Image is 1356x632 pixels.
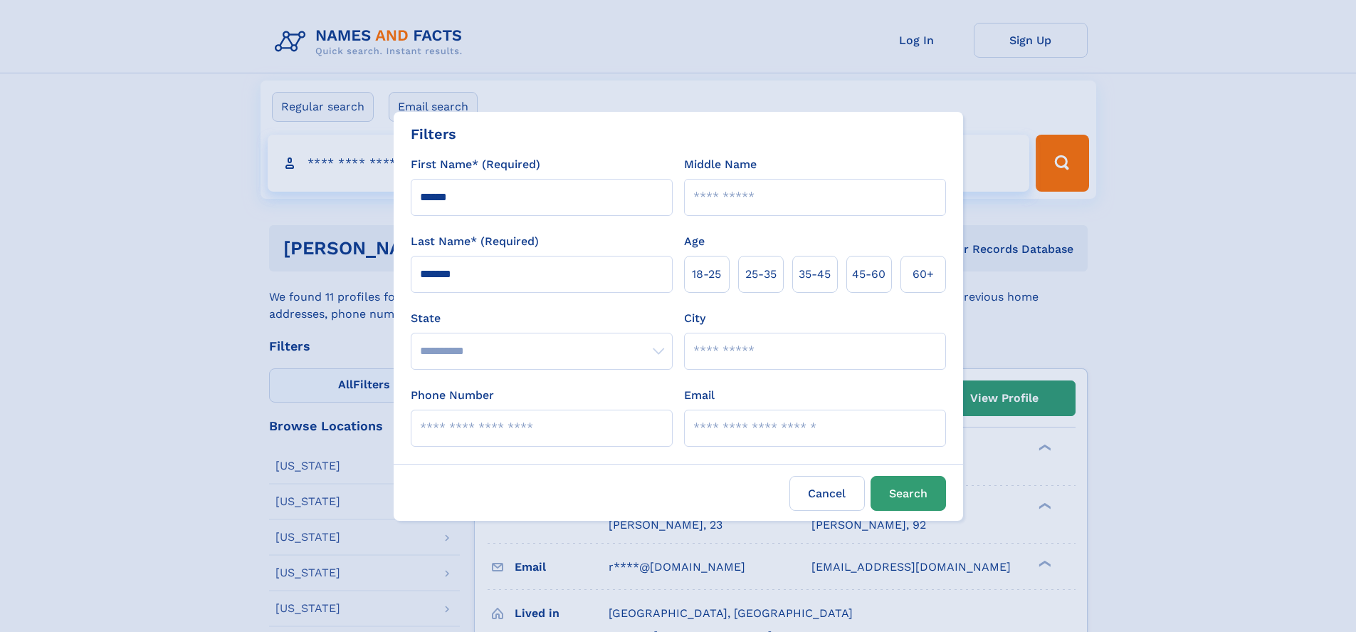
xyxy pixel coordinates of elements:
[411,387,494,404] label: Phone Number
[871,476,946,511] button: Search
[852,266,885,283] span: 45‑60
[789,476,865,511] label: Cancel
[411,310,673,327] label: State
[684,156,757,173] label: Middle Name
[684,233,705,250] label: Age
[745,266,777,283] span: 25‑35
[692,266,721,283] span: 18‑25
[411,233,539,250] label: Last Name* (Required)
[913,266,934,283] span: 60+
[684,387,715,404] label: Email
[799,266,831,283] span: 35‑45
[684,310,705,327] label: City
[411,123,456,145] div: Filters
[411,156,540,173] label: First Name* (Required)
